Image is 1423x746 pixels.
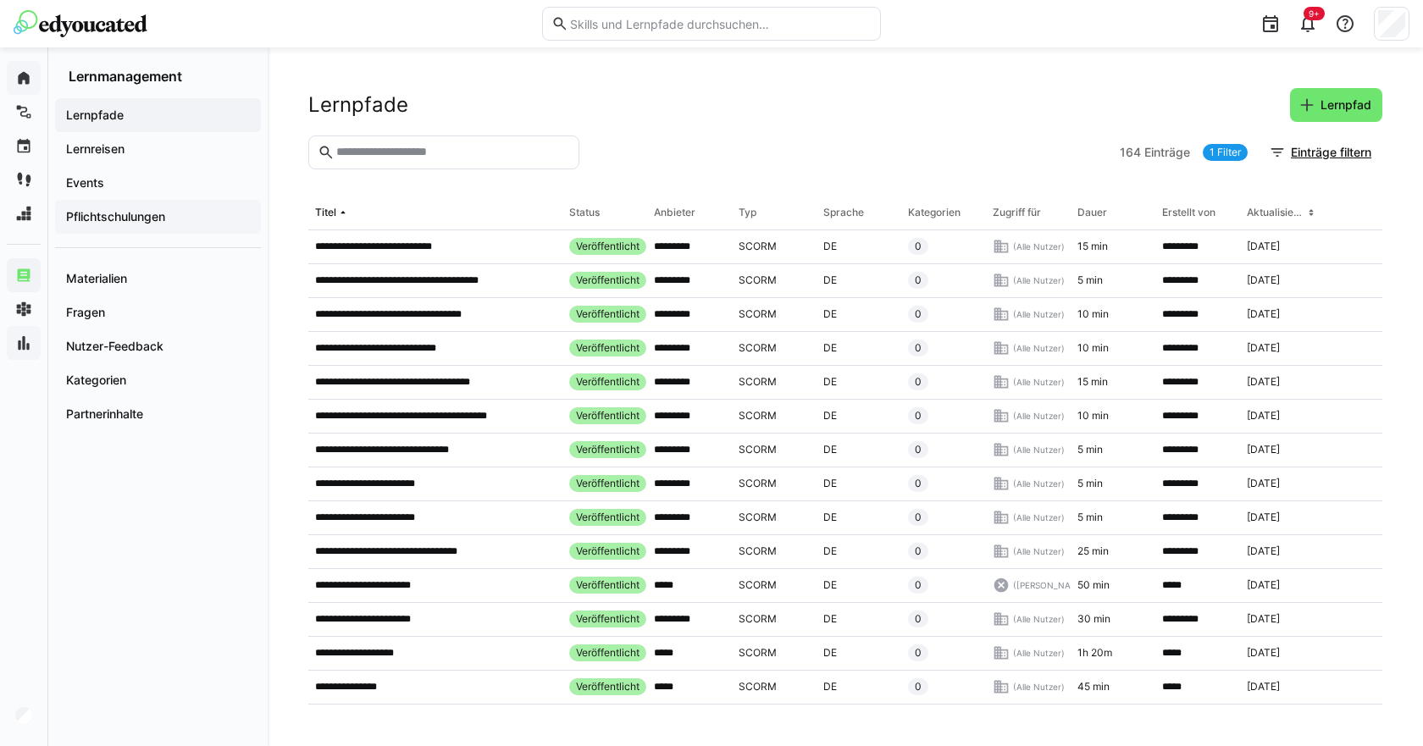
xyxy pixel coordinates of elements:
[1247,477,1280,490] span: [DATE]
[1288,144,1374,161] span: Einträge filtern
[1077,341,1109,355] span: 10 min
[1162,206,1215,219] div: Erstellt von
[823,477,837,490] span: DE
[1247,307,1280,321] span: [DATE]
[915,443,922,456] span: 0
[1013,511,1065,523] span: (Alle Nutzer)
[823,544,837,558] span: DE
[1077,307,1109,321] span: 10 min
[915,341,922,355] span: 0
[576,578,640,592] span: Veröffentlicht
[315,206,336,219] div: Titel
[1013,274,1065,286] span: (Alle Nutzer)
[739,341,777,355] span: SCORM
[1013,342,1065,354] span: (Alle Nutzer)
[1077,544,1109,558] span: 25 min
[1247,274,1280,287] span: [DATE]
[739,477,777,490] span: SCORM
[576,375,640,389] span: Veröffentlicht
[739,443,777,456] span: SCORM
[576,409,640,423] span: Veröffentlicht
[739,612,777,626] span: SCORM
[915,274,922,287] span: 0
[1013,545,1065,557] span: (Alle Nutzer)
[1247,680,1280,694] span: [DATE]
[576,544,640,558] span: Veröffentlicht
[1013,478,1065,489] span: (Alle Nutzer)
[915,477,922,490] span: 0
[1247,511,1280,524] span: [DATE]
[1120,144,1141,161] span: 164
[739,307,777,321] span: SCORM
[1077,375,1108,389] span: 15 min
[1013,444,1065,456] span: (Alle Nutzer)
[823,307,837,321] span: DE
[908,206,961,219] div: Kategorien
[1077,409,1109,423] span: 10 min
[823,240,837,253] span: DE
[915,646,922,660] span: 0
[1077,206,1107,219] div: Dauer
[993,206,1041,219] div: Zugriff für
[1144,144,1190,161] span: Einträge
[1013,410,1065,422] span: (Alle Nutzer)
[739,544,777,558] span: SCORM
[1013,681,1065,693] span: (Alle Nutzer)
[739,206,756,219] div: Typ
[568,16,872,31] input: Skills und Lernpfade durchsuchen…
[576,307,640,321] span: Veröffentlicht
[915,375,922,389] span: 0
[1247,578,1280,592] span: [DATE]
[1247,612,1280,626] span: [DATE]
[823,409,837,423] span: DE
[823,274,837,287] span: DE
[823,680,837,694] span: DE
[739,409,777,423] span: SCORM
[1013,613,1065,625] span: (Alle Nutzer)
[1203,144,1248,161] a: 1 Filter
[915,409,922,423] span: 0
[915,511,922,524] span: 0
[915,578,922,592] span: 0
[915,307,922,321] span: 0
[1260,135,1382,169] button: Einträge filtern
[1247,375,1280,389] span: [DATE]
[1077,240,1108,253] span: 15 min
[576,511,640,524] span: Veröffentlicht
[739,240,777,253] span: SCORM
[739,511,777,524] span: SCORM
[1013,376,1065,388] span: (Alle Nutzer)
[823,375,837,389] span: DE
[1077,477,1103,490] span: 5 min
[915,680,922,694] span: 0
[739,274,777,287] span: SCORM
[1247,206,1304,219] div: Aktualisiert am
[1247,341,1280,355] span: [DATE]
[576,612,640,626] span: Veröffentlicht
[1013,308,1065,320] span: (Alle Nutzer)
[576,646,640,660] span: Veröffentlicht
[1077,578,1110,592] span: 50 min
[739,578,777,592] span: SCORM
[1013,647,1065,659] span: (Alle Nutzer)
[823,341,837,355] span: DE
[1077,511,1103,524] span: 5 min
[1247,646,1280,660] span: [DATE]
[576,443,640,456] span: Veröffentlicht
[308,92,408,118] h2: Lernpfade
[1077,443,1103,456] span: 5 min
[1077,612,1110,626] span: 30 min
[823,511,837,524] span: DE
[1077,274,1103,287] span: 5 min
[576,477,640,490] span: Veröffentlicht
[739,375,777,389] span: SCORM
[1247,443,1280,456] span: [DATE]
[823,612,837,626] span: DE
[1247,409,1280,423] span: [DATE]
[1290,88,1382,122] button: Lernpfad
[1309,8,1320,19] span: 9+
[1247,240,1280,253] span: [DATE]
[915,612,922,626] span: 0
[739,646,777,660] span: SCORM
[823,443,837,456] span: DE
